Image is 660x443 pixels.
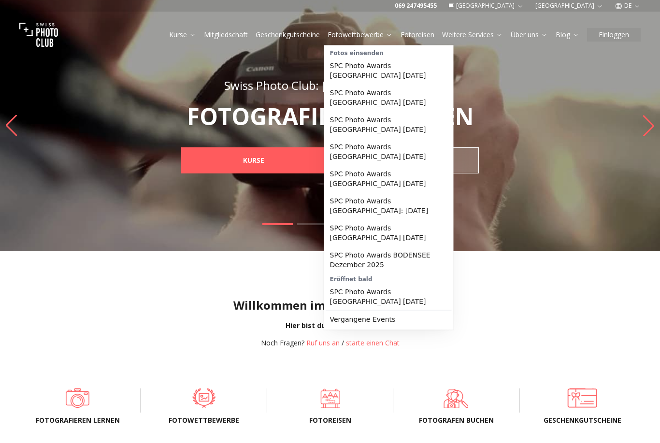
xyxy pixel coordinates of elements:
a: Geschenkgutscheine [256,30,320,40]
button: Über uns [507,28,552,42]
a: SPC Photo Awards [GEOGRAPHIC_DATA] [DATE] [326,111,452,138]
span: Fotoreisen [283,415,377,425]
div: Fotos einsenden [326,47,452,57]
a: SPC Photo Awards [GEOGRAPHIC_DATA] [DATE] [326,219,452,246]
button: starte einen Chat [346,338,400,348]
div: / [261,338,400,348]
a: Fotoreisen [283,388,377,408]
span: Geschenkgutscheine [535,415,630,425]
button: Kurse [165,28,200,42]
button: Fotoreisen [397,28,438,42]
button: Einloggen [587,28,641,42]
img: Swiss photo club [19,15,58,54]
button: Mitgliedschaft [200,28,252,42]
a: 069 247495455 [395,2,437,10]
a: Über uns [511,30,548,40]
a: Blog [556,30,579,40]
span: FOTOGRAFEN BUCHEN [409,415,503,425]
button: Geschenkgutscheine [252,28,324,42]
span: Fotografieren lernen [30,415,125,425]
span: Swiss Photo Club: [GEOGRAPHIC_DATA] [224,77,436,93]
a: FOTOGRAFEN BUCHEN [409,388,503,408]
button: Fotowettbewerbe [324,28,397,42]
a: KURSE [181,147,326,173]
div: Hier bist du genau richtig [8,321,652,330]
a: Ruf uns an [306,338,340,347]
a: SPC Photo Awards [GEOGRAPHIC_DATA]: [DATE] [326,192,452,219]
a: SPC Photo Awards [GEOGRAPHIC_DATA] [DATE] [326,57,452,84]
a: SPC Photo Awards BODENSEE Dezember 2025 [326,246,452,273]
button: Weitere Services [438,28,507,42]
a: Kurse [169,30,196,40]
a: SPC Photo Awards [GEOGRAPHIC_DATA] [DATE] [326,283,452,310]
a: Fotowettbewerbe [328,30,393,40]
p: FOTOGRAFIEREN LERNEN [160,105,500,128]
div: Eröffnet bald [326,273,452,283]
a: Fotografieren lernen [30,388,125,408]
a: Fotoreisen [401,30,434,40]
span: Fotowettbewerbe [157,415,251,425]
a: Mitgliedschaft [204,30,248,40]
a: Fotowettbewerbe [157,388,251,408]
a: Weitere Services [442,30,503,40]
button: Blog [552,28,583,42]
span: Noch Fragen? [261,338,304,347]
a: Geschenkgutscheine [535,388,630,408]
a: SPC Photo Awards [GEOGRAPHIC_DATA] [DATE] [326,165,452,192]
a: SPC Photo Awards [GEOGRAPHIC_DATA] [DATE] [326,84,452,111]
h1: Willkommen im Swiss Photo Club [8,298,652,313]
a: Vergangene Events [326,311,452,328]
a: SPC Photo Awards [GEOGRAPHIC_DATA] [DATE] [326,138,452,165]
b: KURSE [243,156,264,165]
